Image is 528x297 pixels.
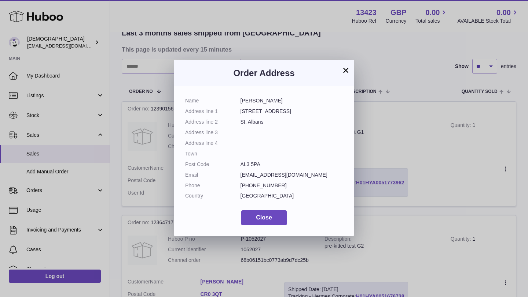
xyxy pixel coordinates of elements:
dd: [EMAIL_ADDRESS][DOMAIN_NAME] [241,172,343,178]
dt: Country [185,192,241,199]
dd: [STREET_ADDRESS] [241,108,343,115]
dt: Phone [185,182,241,189]
button: Close [241,210,287,225]
dd: [GEOGRAPHIC_DATA] [241,192,343,199]
dd: AL3 5PA [241,161,343,168]
dt: Email [185,172,241,178]
dt: Post Code [185,161,241,168]
dd: St. Albans [241,119,343,125]
dt: Address line 2 [185,119,241,125]
dt: Town [185,150,241,157]
span: Close [256,214,272,221]
dt: Address line 1 [185,108,241,115]
dt: Name [185,97,241,104]
dd: [PHONE_NUMBER] [241,182,343,189]
dd: [PERSON_NAME] [241,97,343,104]
h3: Order Address [185,67,343,79]
dt: Address line 3 [185,129,241,136]
button: × [341,66,350,75]
dt: Address line 4 [185,140,241,147]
